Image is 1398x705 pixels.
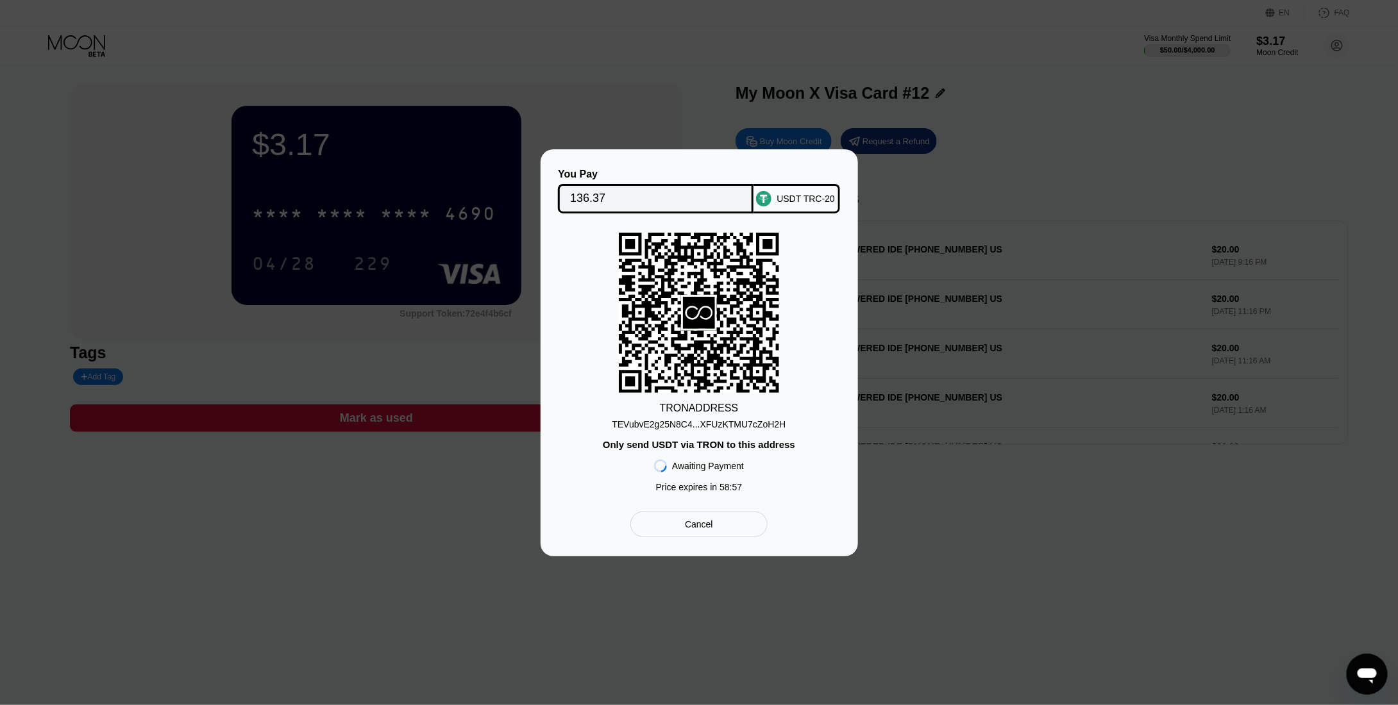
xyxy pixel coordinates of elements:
[660,402,739,414] div: TRON ADDRESS
[558,169,754,180] div: You Pay
[656,482,743,492] div: Price expires in
[560,169,839,213] div: You PayUSDT TRC-20
[1347,654,1388,695] iframe: Button to launch messaging window
[720,482,742,492] span: 58 : 57
[630,511,767,537] div: Cancel
[685,518,713,530] div: Cancel
[612,414,786,429] div: TEVubvE2g25N8C4...XFUzKTMU7cZoH2H
[612,419,786,429] div: TEVubvE2g25N8C4...XFUzKTMU7cZoH2H
[672,461,744,471] div: Awaiting Payment
[603,439,795,450] div: Only send USDT via TRON to this address
[777,194,835,204] div: USDT TRC-20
